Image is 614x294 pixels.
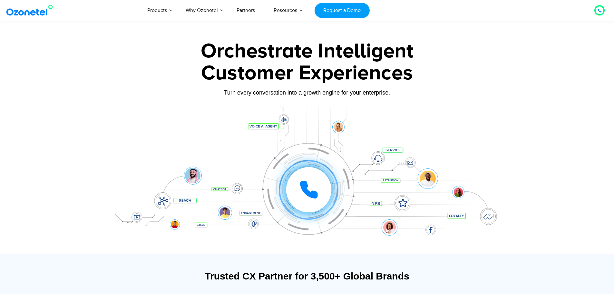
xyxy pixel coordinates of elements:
[315,3,370,18] a: Request a Demo
[106,89,509,96] div: Turn every conversation into a growth engine for your enterprise.
[106,58,509,89] div: Customer Experiences
[109,270,505,282] div: Trusted CX Partner for 3,500+ Global Brands
[106,41,509,62] div: Orchestrate Intelligent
